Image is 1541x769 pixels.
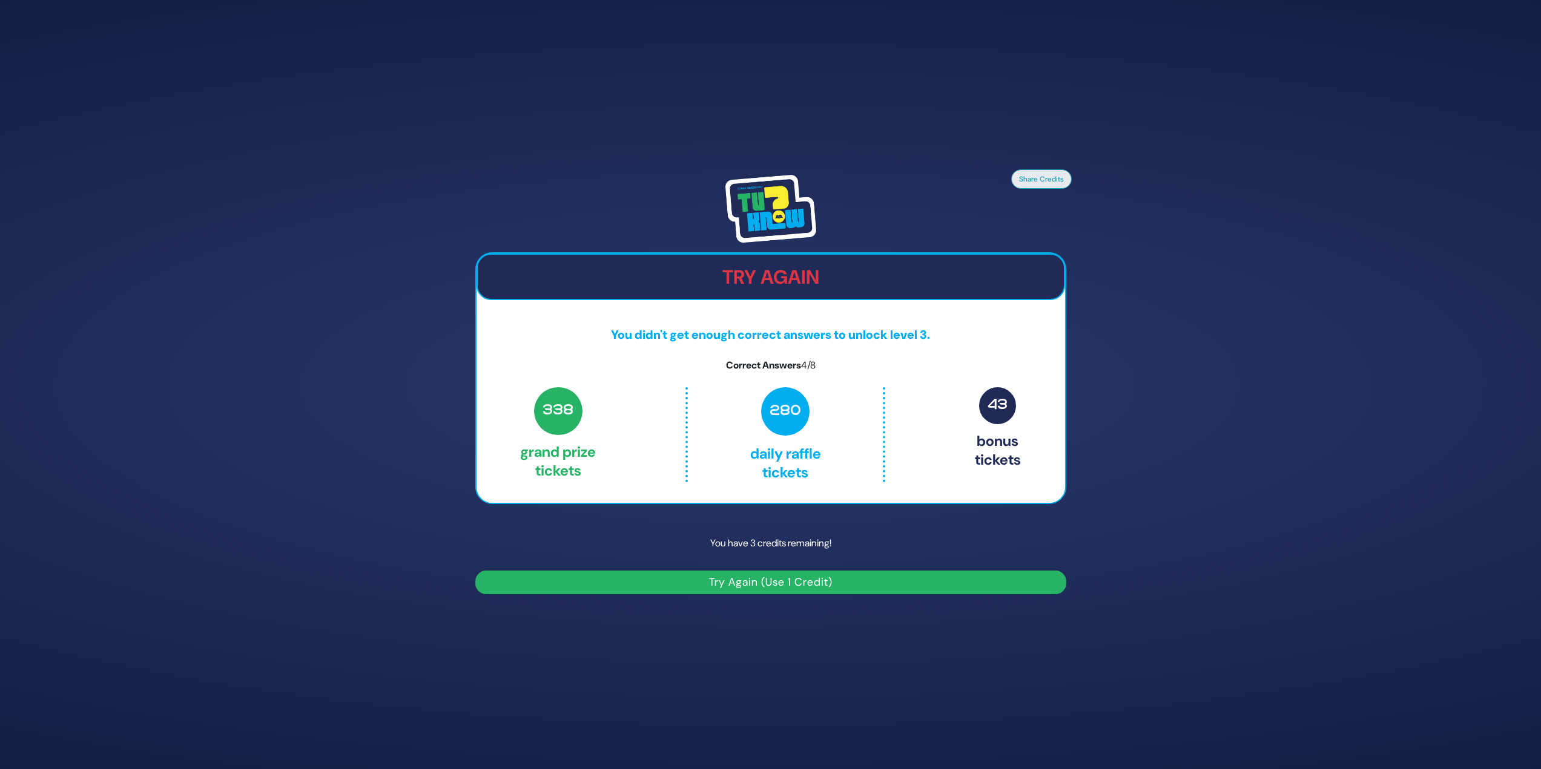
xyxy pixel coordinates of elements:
span: 4/8 [801,359,816,371]
button: Try Again (Use 1 Credit) [475,571,1066,594]
p: You have 3 credits remaining! [475,526,1066,561]
h2: Try Again [478,266,1064,289]
span: 43 [979,387,1017,425]
p: You didn't get enough correct answers to unlock level 3. [477,326,1065,344]
p: Daily Raffle tickets [713,387,857,482]
button: Share Credits [1011,169,1072,189]
p: Bonus tickets [975,387,1021,482]
p: Correct Answers [477,358,1065,373]
span: 280 [761,387,810,436]
span: 338 [534,387,582,436]
img: Tournament Logo [725,175,816,243]
p: Grand Prize tickets [520,387,596,482]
